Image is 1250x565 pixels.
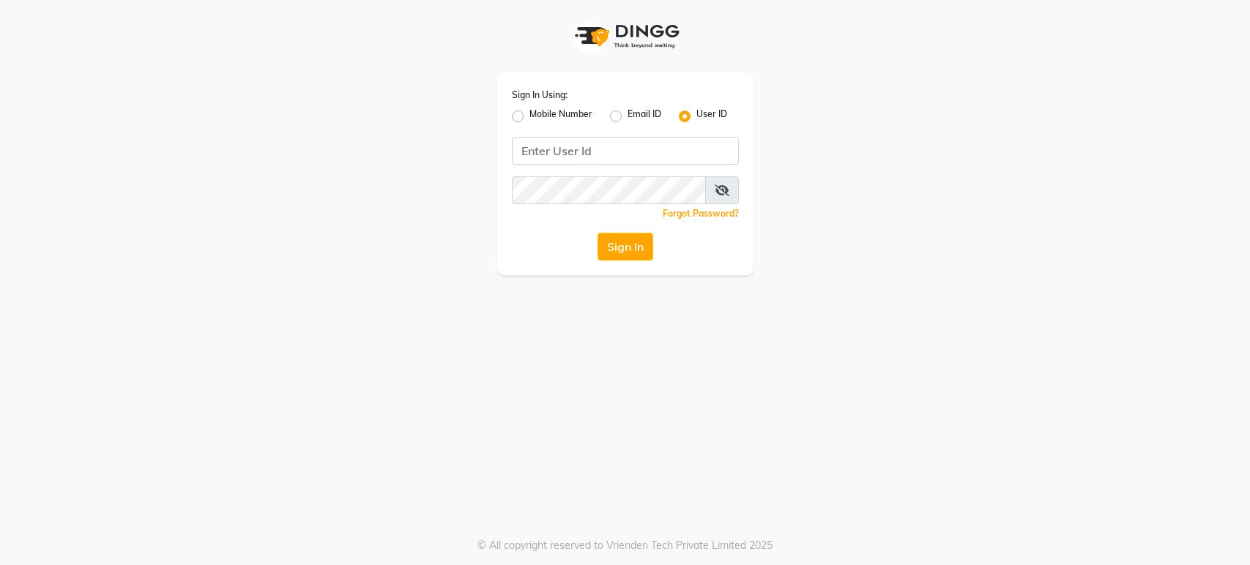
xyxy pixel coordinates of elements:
label: Mobile Number [529,108,592,125]
label: User ID [696,108,727,125]
a: Forgot Password? [663,208,739,219]
img: logo1.svg [567,15,684,58]
button: Sign In [598,233,653,261]
input: Username [512,137,739,165]
label: Email ID [628,108,661,125]
label: Sign In Using: [512,89,568,102]
input: Username [512,176,706,204]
